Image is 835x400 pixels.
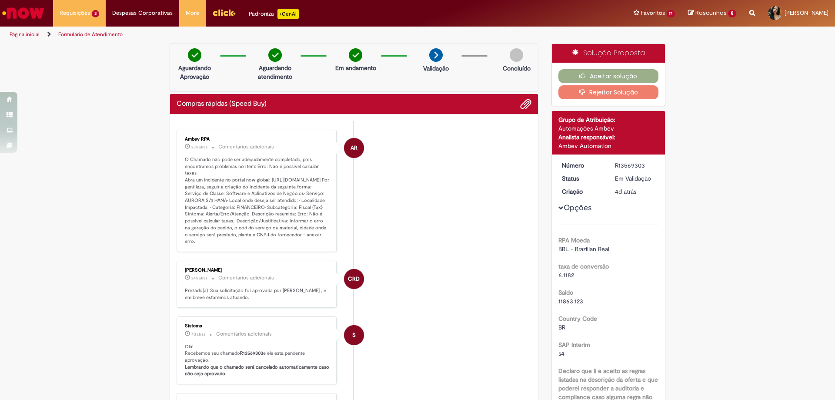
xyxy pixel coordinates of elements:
[277,9,299,19] p: +GenAi
[249,9,299,19] div: Padroniza
[112,9,173,17] span: Despesas Corporativas
[641,9,665,17] span: Favoritos
[174,64,216,81] p: Aguardando Aprovação
[335,64,376,72] p: Em andamento
[177,100,267,108] h2: Compras rápidas (Speed Buy) Histórico de tíquete
[615,188,636,195] span: 4d atrás
[558,124,659,133] div: Automações Ambev
[688,9,736,17] a: Rascunhos
[10,31,40,38] a: Página inicial
[268,48,282,62] img: check-circle-green.png
[558,69,659,83] button: Aceitar solução
[185,156,330,245] p: O Chamado não pode ser adequdamente completado, pois encontramos problemas no item: Erro: Não é p...
[503,64,531,73] p: Concluído
[558,289,573,296] b: Saldo
[191,145,207,150] time: 29/09/2025 08:37:11
[510,48,523,62] img: img-circle-grey.png
[615,174,655,183] div: Em Validação
[520,98,531,110] button: Adicionar anexos
[185,343,330,378] p: Olá! Recebemos seu chamado e ele esta pendente aprovação.
[558,236,590,244] b: RPA Moeda
[555,161,609,170] dt: Número
[558,323,565,331] span: BR
[351,138,357,158] span: AR
[191,276,207,281] time: 29/09/2025 08:27:23
[352,325,356,346] span: S
[185,323,330,329] div: Sistema
[558,297,583,305] span: 11863.123
[240,350,263,356] b: R13569303
[344,325,364,345] div: System
[188,48,201,62] img: check-circle-green.png
[216,330,272,338] small: Comentários adicionais
[191,145,207,150] span: 23h atrás
[349,48,362,62] img: check-circle-green.png
[58,31,123,38] a: Formulário de Atendimento
[558,350,564,357] span: s4
[348,269,360,289] span: CRD
[92,10,99,17] span: 3
[60,9,90,17] span: Requisições
[344,269,364,289] div: Carlos Roberto Da Silva Bandeira
[7,27,550,43] ul: Trilhas de página
[185,364,331,377] b: Lembrando que o chamado será cancelado automaticamente caso não seja aprovado.
[667,10,675,17] span: 17
[1,4,46,22] img: ServiceNow
[558,245,609,253] span: BRL - Brazilian Real
[558,141,659,150] div: Ambev Automation
[558,133,659,141] div: Analista responsável:
[191,276,207,281] span: 24h atrás
[186,9,199,17] span: More
[344,138,364,158] div: Ambev RPA
[552,44,665,63] div: Solução Proposta
[558,341,590,349] b: SAP Interim
[785,9,828,17] span: [PERSON_NAME]
[558,85,659,99] button: Rejeitar Solução
[615,161,655,170] div: R13569303
[695,9,727,17] span: Rascunhos
[558,315,597,323] b: Country Code
[615,187,655,196] div: 26/09/2025 09:15:03
[728,10,736,17] span: 6
[558,271,574,279] span: 6.1182
[423,64,449,73] p: Validação
[558,262,609,270] b: taxa de conversão
[212,6,236,19] img: click_logo_yellow_360x200.png
[555,174,609,183] dt: Status
[185,268,330,273] div: [PERSON_NAME]
[615,188,636,195] time: 26/09/2025 09:15:03
[218,274,274,282] small: Comentários adicionais
[191,332,205,337] span: 4d atrás
[555,187,609,196] dt: Criação
[218,143,274,151] small: Comentários adicionais
[185,287,330,301] p: Prezado(a), Sua solicitação foi aprovada por [PERSON_NAME] , e em breve estaremos atuando.
[185,137,330,142] div: Ambev RPA
[191,332,205,337] time: 26/09/2025 09:15:16
[254,64,296,81] p: Aguardando atendimento
[558,115,659,124] div: Grupo de Atribuição:
[429,48,443,62] img: arrow-next.png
